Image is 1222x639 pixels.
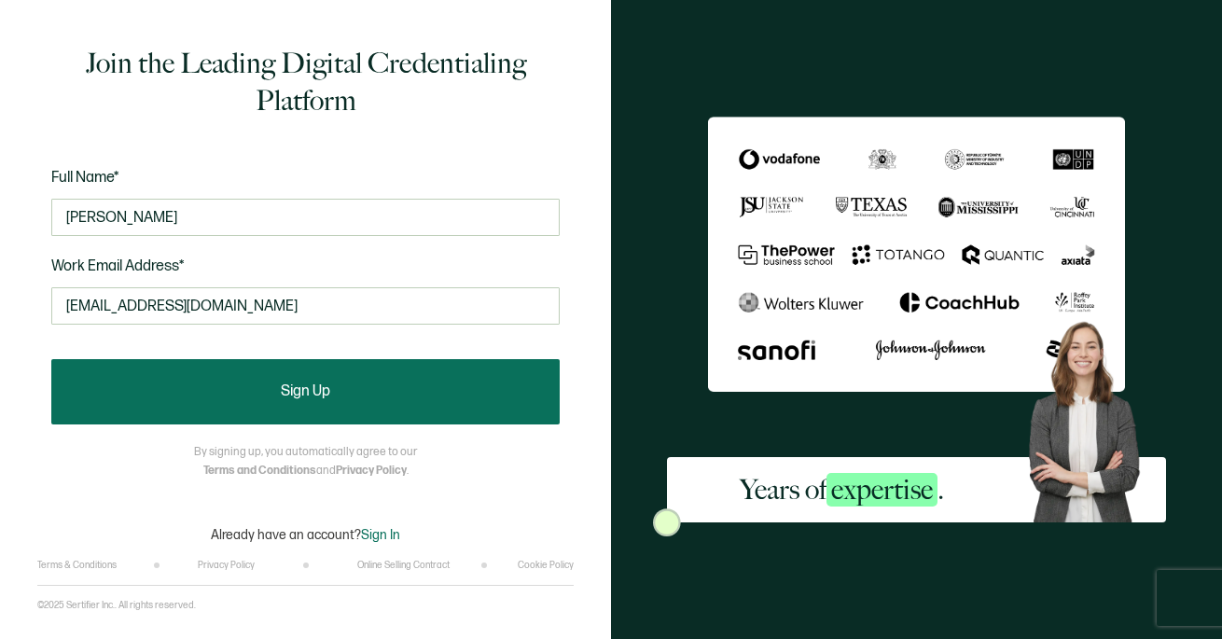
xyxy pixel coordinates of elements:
[51,169,119,187] span: Full Name*
[336,464,407,478] a: Privacy Policy
[203,464,316,478] a: Terms and Conditions
[518,560,574,571] a: Cookie Policy
[51,287,560,325] input: Enter your work email address
[740,471,944,508] h2: Years of .
[361,527,400,543] span: Sign In
[51,199,560,236] input: Jane Doe
[211,527,400,543] p: Already have an account?
[826,473,937,507] span: expertise
[51,45,560,119] h1: Join the Leading Digital Credentialing Platform
[37,560,117,571] a: Terms & Conditions
[51,257,185,275] span: Work Email Address*
[653,508,681,536] img: Sertifier Signup
[1017,312,1167,522] img: Sertifier Signup - Years of <span class="strong-h">expertise</span>. Hero
[281,384,330,399] span: Sign Up
[708,117,1124,391] img: Sertifier Signup - Years of <span class="strong-h">expertise</span>.
[198,560,255,571] a: Privacy Policy
[51,359,560,424] button: Sign Up
[357,560,450,571] a: Online Selling Contract
[194,443,417,480] p: By signing up, you automatically agree to our and .
[37,600,196,611] p: ©2025 Sertifier Inc.. All rights reserved.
